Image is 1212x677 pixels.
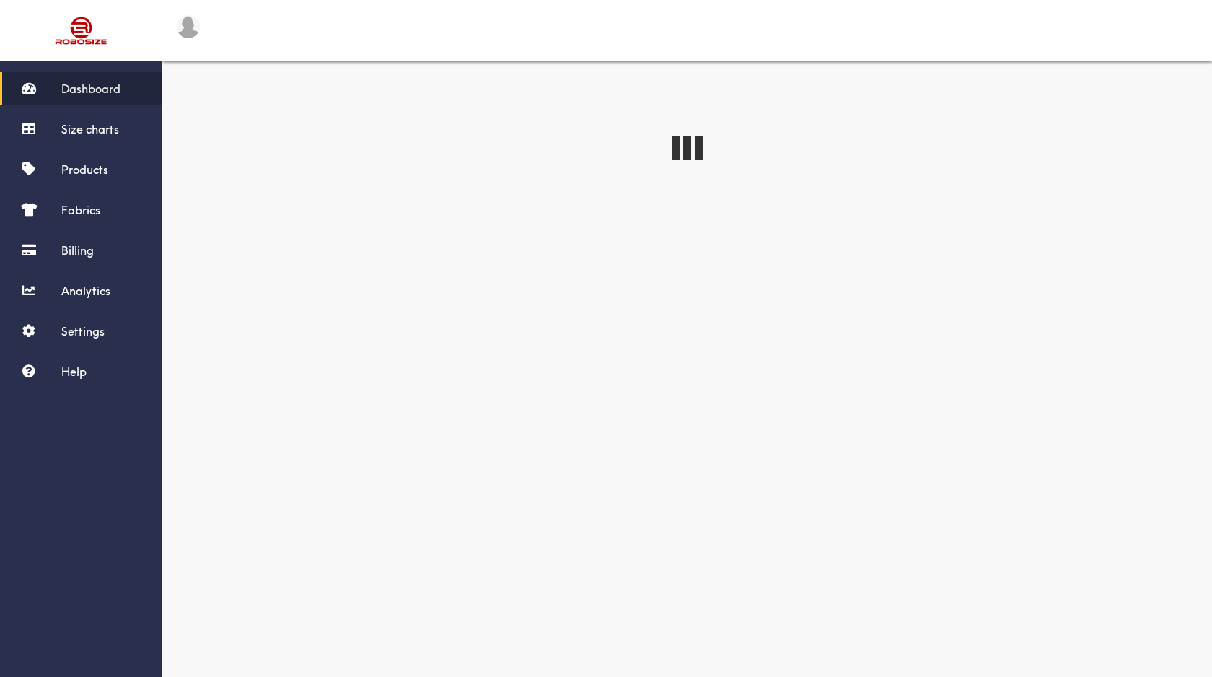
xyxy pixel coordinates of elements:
[27,11,136,51] img: Robosize
[61,364,87,379] span: Help
[61,324,105,338] span: Settings
[61,162,108,177] span: Products
[61,82,120,96] span: Dashboard
[61,203,100,217] span: Fabrics
[61,243,94,258] span: Billing
[61,122,119,136] span: Size charts
[61,284,110,298] span: Analytics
